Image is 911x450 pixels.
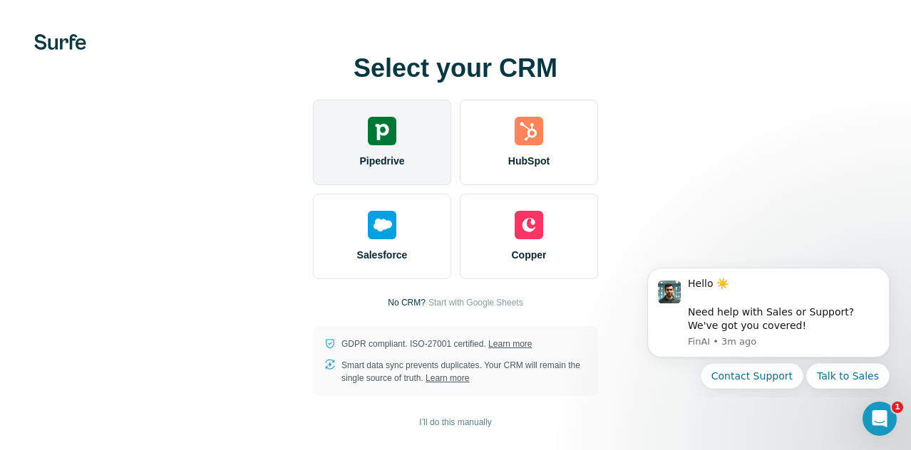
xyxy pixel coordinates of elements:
img: pipedrive's logo [368,117,396,145]
a: Learn more [488,339,532,349]
span: HubSpot [508,154,550,168]
img: Surfe's logo [34,34,86,50]
span: I’ll do this manually [419,416,491,429]
p: No CRM? [388,296,426,309]
span: Pipedrive [359,154,404,168]
span: 1 [892,402,903,413]
button: I’ll do this manually [409,412,501,433]
img: copper's logo [515,211,543,239]
span: Copper [512,248,547,262]
img: hubspot's logo [515,117,543,145]
p: Smart data sync prevents duplicates. Your CRM will remain the single source of truth. [341,359,587,384]
a: Learn more [426,373,469,383]
iframe: Intercom notifications message [626,255,911,397]
p: GDPR compliant. ISO-27001 certified. [341,337,532,350]
h1: Select your CRM [313,54,598,83]
iframe: Intercom live chat [863,402,897,436]
span: Salesforce [357,248,408,262]
img: salesforce's logo [368,211,396,239]
button: Start with Google Sheets [428,296,523,309]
